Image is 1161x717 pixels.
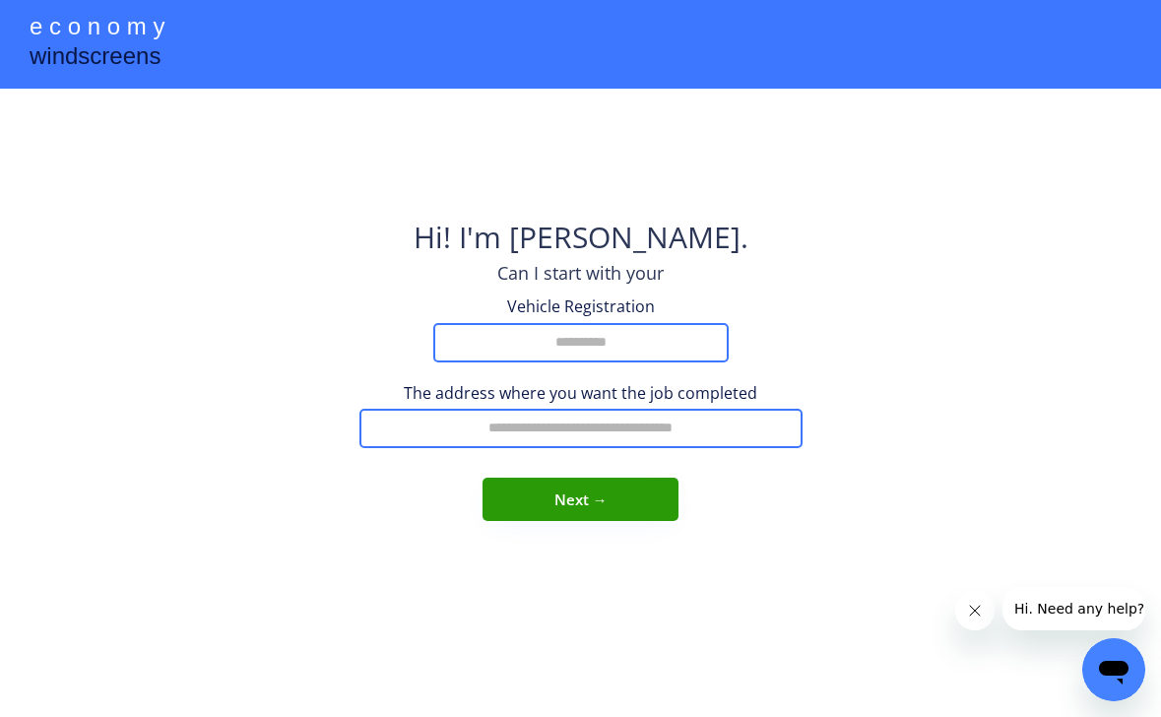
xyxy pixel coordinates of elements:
div: windscreens [30,39,161,78]
iframe: Close message [955,591,995,630]
button: Next → [483,478,678,521]
div: Hi! I'm [PERSON_NAME]. [414,217,748,261]
div: Vehicle Registration [483,295,679,317]
iframe: Message from company [1002,587,1145,630]
div: Can I start with your [497,261,664,286]
iframe: Button to launch messaging window [1082,638,1145,701]
div: e c o n o m y [30,10,164,47]
img: yH5BAEAAAAALAAAAAABAAEAAAIBRAA7 [532,108,630,207]
div: The address where you want the job completed [359,382,803,404]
